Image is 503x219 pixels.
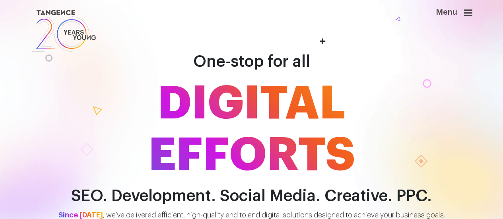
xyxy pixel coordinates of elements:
[193,54,310,70] span: One-stop for all
[25,78,478,181] span: DIGITAL EFFORTS
[31,8,97,54] img: logo SVG
[58,211,103,219] span: Since [DATE]
[25,187,478,205] h2: SEO. Development. Social Media. Creative. PPC.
